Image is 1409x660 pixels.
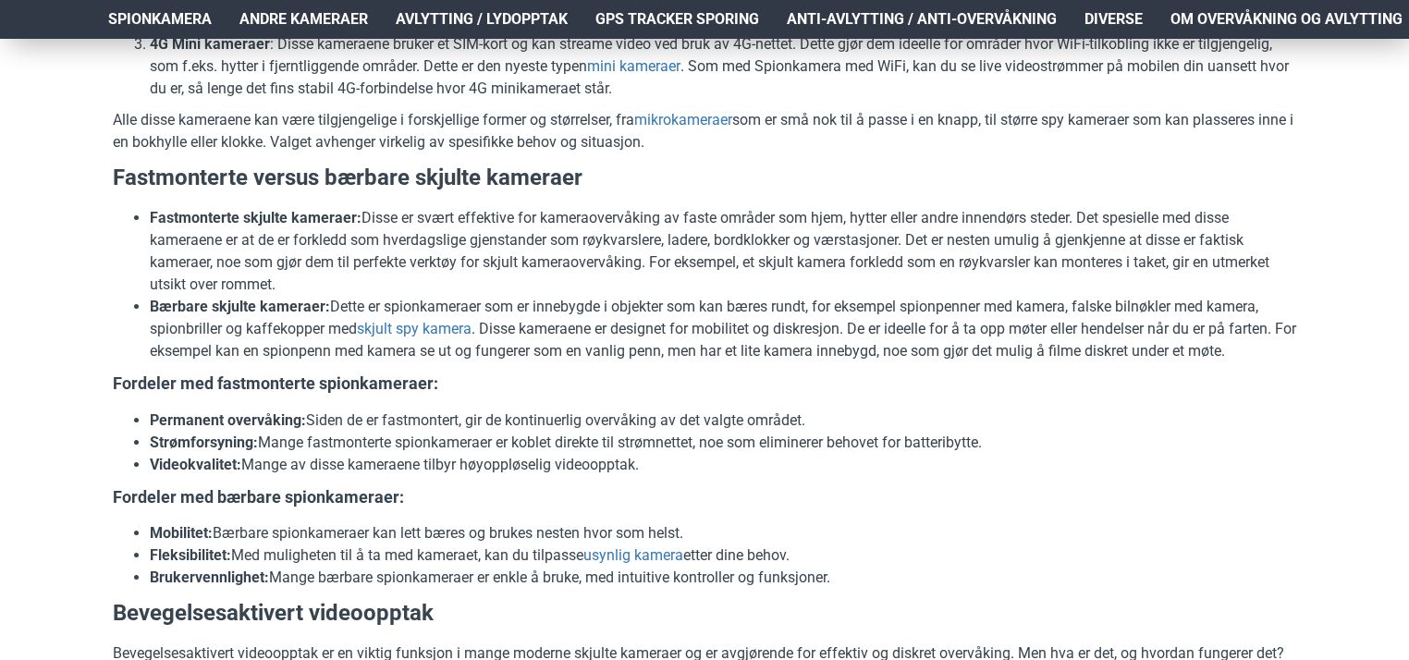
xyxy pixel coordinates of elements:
[113,109,1296,153] p: Alle disse kameraene kan være tilgjengelige i forskjellige former og størrelser, fra som er små n...
[108,8,212,31] span: Spionkamera
[150,434,258,451] strong: Strømforsyning:
[150,35,270,53] strong: 4G Mini kameraer
[113,487,404,507] strong: Fordeler med bærbare spionkameraer:
[150,544,1296,567] li: Med muligheten til å ta med kameraet, kan du tilpasse etter dine behov.
[787,8,1057,31] span: Anti-avlytting / Anti-overvåkning
[150,409,1296,432] li: Siden de er fastmontert, gir de kontinuerlig overvåking av det valgte området.
[1170,8,1403,31] span: Om overvåkning og avlytting
[150,456,241,473] strong: Videokvalitet:
[113,373,438,393] strong: Fordeler med fastmonterte spionkameraer:
[595,8,759,31] span: GPS Tracker Sporing
[396,8,568,31] span: Avlytting / Lydopptak
[150,298,330,315] strong: Bærbare skjulte kameraer:
[150,209,361,226] strong: Fastmonterte skjulte kameraer:
[150,524,213,542] strong: Mobilitet:
[587,55,680,78] a: mini kameraer
[1084,8,1143,31] span: Diverse
[150,411,306,429] strong: Permanent overvåking:
[150,207,1296,296] li: Disse er svært effektive for kameraovervåking av faste områder som hjem, hytter eller andre innen...
[583,544,683,567] a: usynlig kamera
[150,567,1296,589] li: Mange bærbare spionkameraer er enkle å bruke, med intuitive kontroller og funksjoner.
[150,432,1296,454] li: Mange fastmonterte spionkameraer er koblet direkte til strømnettet, noe som eliminerer behovet fo...
[113,165,582,190] strong: Fastmonterte versus bærbare skjulte kameraer
[150,33,1296,100] p: : Disse kameraene bruker et SIM-kort og kan streame video ved bruk av 4G-nettet. Dette gjør dem i...
[150,546,231,564] strong: Fleksibilitet:
[357,318,472,340] a: skjult spy kamera
[239,8,368,31] span: Andre kameraer
[150,568,269,586] strong: Brukervennlighet:
[150,296,1296,362] li: Dette er spionkameraer som er innebygde i objekter som kan bæres rundt, for eksempel spionpenner ...
[150,454,1296,476] li: Mange av disse kameraene tilbyr høyoppløselig videoopptak.
[634,109,732,131] a: mikrokameraer
[113,600,434,626] strong: Bevegelsesaktivert videoopptak
[150,522,1296,544] li: Bærbare spionkameraer kan lett bæres og brukes nesten hvor som helst.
